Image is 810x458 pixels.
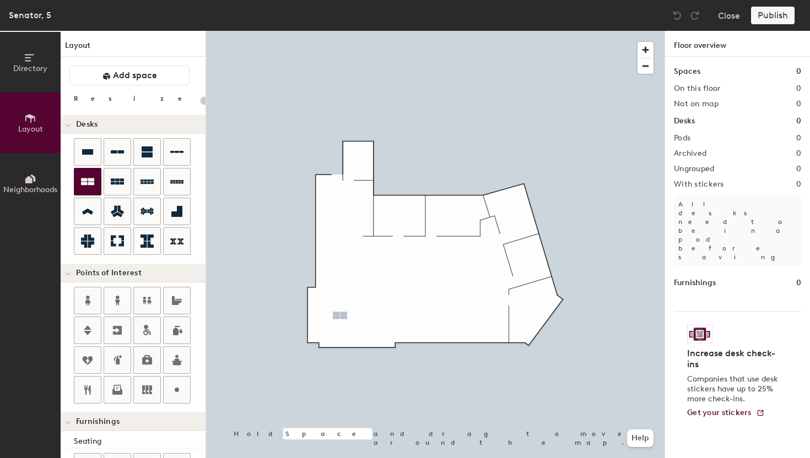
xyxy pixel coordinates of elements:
span: Get your stickers [687,408,752,417]
h2: 0 [796,180,801,189]
span: Add space [113,70,157,81]
h1: Floor overview [665,31,810,57]
h2: Archived [674,149,706,158]
h1: Spaces [674,66,700,78]
button: Add space [69,66,190,85]
h1: Desks [674,115,695,127]
img: Sticker logo [687,325,712,343]
div: Senator, 5 [9,8,51,22]
div: Resize [74,94,196,103]
p: All desks need to be in a pod before saving [674,195,801,266]
img: Undo [672,10,683,21]
img: Redo [689,10,700,21]
h4: Increase desk check-ins [687,348,781,370]
a: Get your stickers [687,408,765,418]
button: Close [718,7,740,24]
span: Layout [18,124,43,134]
h2: With stickers [674,180,724,189]
h2: Pods [674,134,690,143]
h2: 0 [796,149,801,158]
p: Companies that use desk stickers have up to 25% more check-ins. [687,374,781,404]
h2: Not on map [674,100,719,108]
h2: 0 [796,165,801,173]
h2: 0 [796,134,801,143]
h1: Furnishings [674,277,716,289]
h1: 0 [796,66,801,78]
span: Furnishings [76,417,120,426]
span: Points of Interest [76,269,142,277]
h1: Layout [61,40,206,57]
div: Seating [74,435,206,448]
h2: On this floor [674,84,721,93]
span: Neighborhoods [3,185,57,194]
h2: Ungrouped [674,165,715,173]
span: Desks [76,120,98,129]
button: Help [627,429,654,447]
h1: 0 [796,115,801,127]
h2: 0 [796,100,801,108]
h1: 0 [796,277,801,289]
h2: 0 [796,84,801,93]
span: Directory [13,64,47,73]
